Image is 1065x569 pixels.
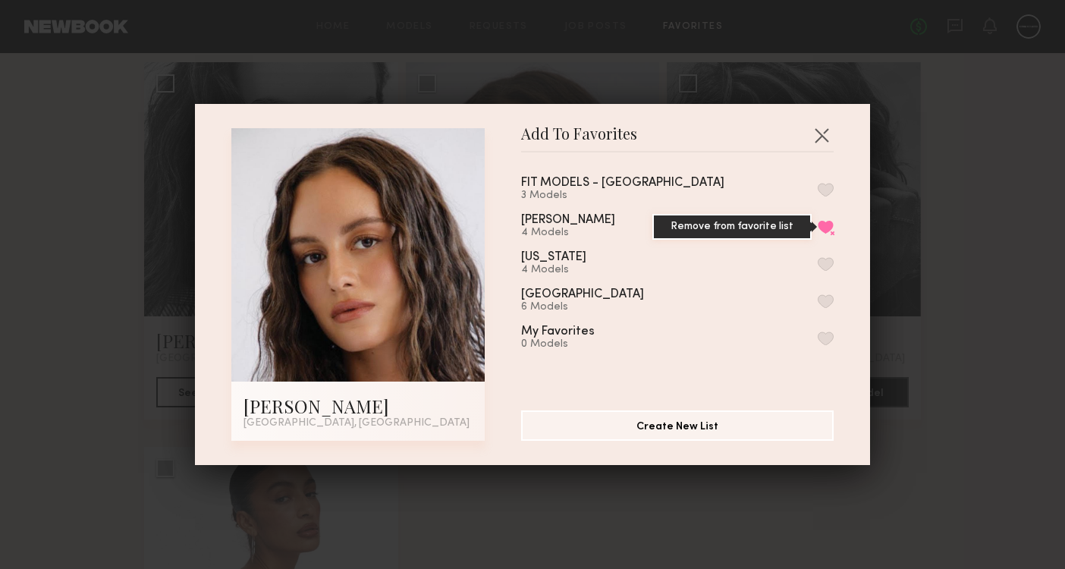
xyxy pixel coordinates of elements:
div: [PERSON_NAME] [243,394,473,418]
div: [US_STATE] [521,251,586,264]
div: [GEOGRAPHIC_DATA], [GEOGRAPHIC_DATA] [243,418,473,429]
div: 6 Models [521,301,680,313]
div: 3 Models [521,190,761,202]
div: FIT MODELS - [GEOGRAPHIC_DATA] [521,177,724,190]
div: [PERSON_NAME] [521,214,615,227]
span: Add To Favorites [521,128,637,151]
div: [GEOGRAPHIC_DATA] [521,288,644,301]
div: My Favorites [521,325,595,338]
button: Close [809,123,834,147]
div: 4 Models [521,264,623,276]
div: 4 Models [521,227,652,239]
div: 0 Models [521,338,631,351]
button: Remove from favorite list [818,220,834,234]
button: Create New List [521,410,834,441]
